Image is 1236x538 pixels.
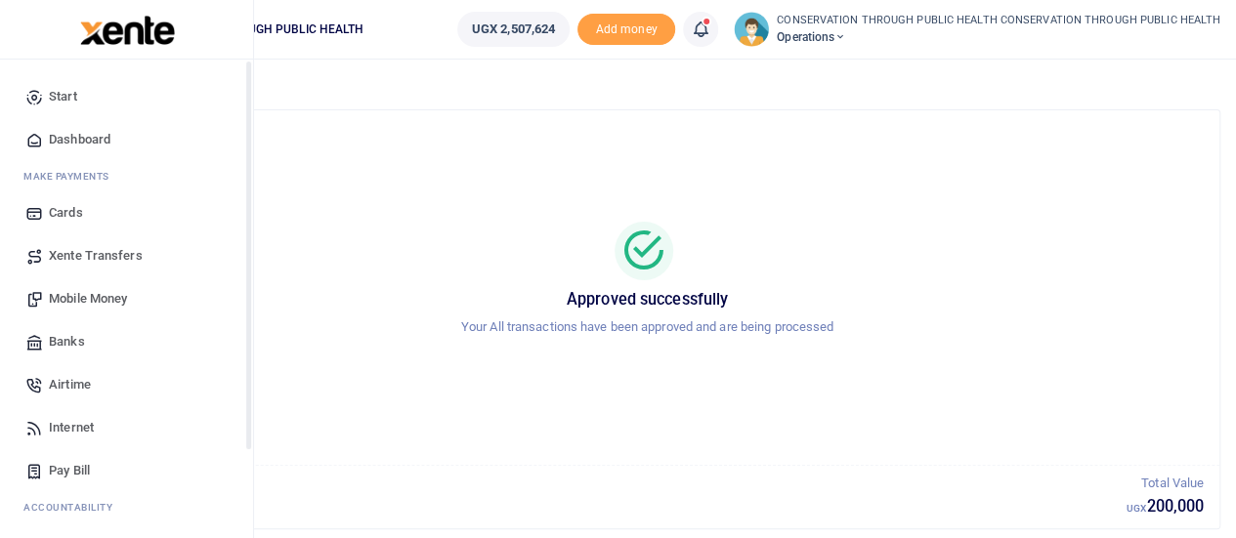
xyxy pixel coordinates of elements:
img: logo-large [80,16,175,45]
a: profile-user CONSERVATION THROUGH PUBLIC HEALTH CONSERVATION THROUGH PUBLIC HEALTH Operations [734,12,1220,47]
a: Internet [16,406,237,449]
a: Cards [16,191,237,234]
span: Banks [49,332,85,352]
a: Pay Bill [16,449,237,492]
a: Banks [16,320,237,363]
a: Mobile Money [16,277,237,320]
span: Internet [49,418,94,437]
a: Airtime [16,363,237,406]
span: Add money [577,14,675,46]
a: Dashboard [16,118,237,161]
span: Dashboard [49,130,110,149]
li: M [16,161,237,191]
p: Total Transactions [91,474,1127,494]
small: UGX [1127,503,1146,514]
a: Add money [577,21,675,35]
span: Operations [777,28,1220,46]
span: countability [38,500,112,515]
span: Start [49,87,77,106]
h5: 200,000 [1127,497,1204,517]
span: Cards [49,203,83,223]
a: Xente Transfers [16,234,237,277]
p: Your All transactions have been approved and are being processed [99,317,1196,338]
span: Pay Bill [49,461,90,480]
li: Ac [16,492,237,522]
span: UGX 2,507,624 [472,20,555,39]
a: UGX 2,507,624 [457,12,570,47]
li: Wallet ballance [449,12,577,47]
p: Total Value [1127,474,1204,494]
li: Toup your wallet [577,14,675,46]
a: logo-small logo-large logo-large [78,21,175,36]
a: Start [16,75,237,118]
img: profile-user [734,12,769,47]
span: Xente Transfers [49,246,143,266]
small: CONSERVATION THROUGH PUBLIC HEALTH CONSERVATION THROUGH PUBLIC HEALTH [777,13,1220,29]
span: ake Payments [33,169,109,184]
h5: 1 [91,497,1127,517]
span: Mobile Money [49,289,127,309]
h5: Approved successfully [99,290,1196,310]
span: Airtime [49,375,91,394]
